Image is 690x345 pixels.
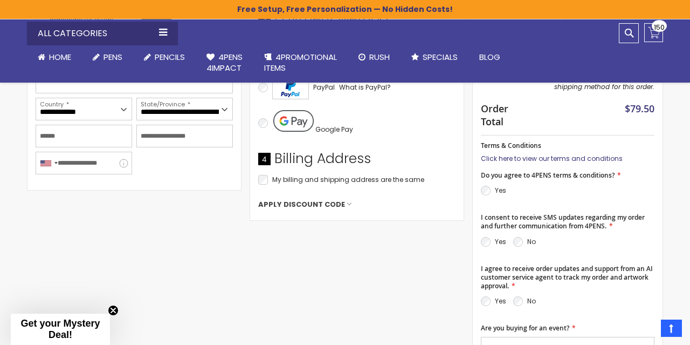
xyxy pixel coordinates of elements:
[527,237,536,246] label: No
[348,45,401,69] a: Rush
[339,83,391,92] span: What is PayPal?
[481,100,517,128] strong: Order Total
[369,51,390,63] span: Rush
[82,45,133,69] a: Pens
[495,237,506,246] label: Yes
[264,51,337,73] span: 4PROMOTIONAL ITEMS
[401,45,468,69] a: Specials
[273,110,314,132] img: Pay with Google Pay
[479,51,500,63] span: Blog
[625,102,654,115] span: $79.50
[155,51,185,63] span: Pencils
[313,83,335,92] span: PayPal
[258,200,345,209] span: Apply Discount Code
[423,51,458,63] span: Specials
[103,51,122,63] span: Pens
[49,51,71,63] span: Home
[27,45,82,69] a: Home
[108,305,119,316] button: Close teaser
[481,213,645,231] span: I consent to receive SMS updates regarding my order and further communication from 4PENS.
[27,22,178,45] div: All Categories
[20,318,100,340] span: Get your Mystery Deal!
[495,186,506,195] label: Yes
[481,323,569,333] span: Are you buying for an event?
[339,81,391,94] a: What is PayPal?
[550,65,654,91] span: Selected shipping method is not available. Please select another shipping method for this order.
[206,51,243,73] span: 4Pens 4impact
[481,171,615,180] span: Do you agree to 4PENS terms & conditions?
[481,264,653,290] span: I agree to receive order updates and support from an AI customer service agent to track my order ...
[644,23,663,42] a: 150
[527,296,536,306] label: No
[601,316,690,345] iframe: Google Customer Reviews
[315,125,353,134] span: Google Pay
[495,296,506,306] label: Yes
[258,150,456,173] div: Billing Address
[468,45,511,69] a: Blog
[272,76,309,99] img: Acceptance Mark
[272,175,424,184] span: My billing and shipping address are the same
[196,45,253,80] a: 4Pens4impact
[11,314,110,345] div: Get your Mystery Deal!Close teaser
[654,22,665,32] span: 150
[481,141,541,150] span: Terms & Conditions
[481,154,623,163] a: Click here to view our terms and conditions
[36,152,61,174] div: United States: +1
[133,45,196,69] a: Pencils
[253,45,348,80] a: 4PROMOTIONALITEMS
